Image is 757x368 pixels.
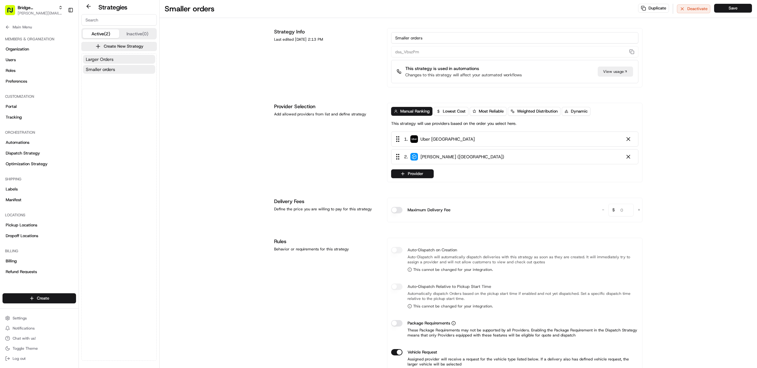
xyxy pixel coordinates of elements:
[13,91,48,98] span: Knowledge Base
[408,247,457,253] label: Auto-Dispatch on Creation
[6,6,19,19] img: Nash
[21,60,103,67] div: Start new chat
[6,222,37,228] span: Pickup Locations
[3,23,76,32] button: Main Menu
[434,107,468,116] button: Lowest Cost
[6,233,38,239] span: Dropoff Locations
[3,256,76,266] a: Billing
[3,314,76,323] button: Settings
[391,169,434,178] button: Provider
[13,316,27,321] span: Settings
[6,60,18,72] img: 1736555255976-a54dd68f-1ca7-489b-9aae-adbdc363a1c4
[400,108,430,114] span: Manual Ranking
[3,174,76,184] div: Shipping
[13,356,26,361] span: Log out
[3,112,76,122] a: Tracking
[6,25,115,35] p: Welcome 👋
[6,104,17,109] span: Portal
[420,154,504,160] span: [PERSON_NAME] ([GEOGRAPHIC_DATA])
[638,4,669,13] button: Duplicate
[83,65,155,74] a: Smaller orders
[470,107,507,116] button: Most Reliable
[6,161,48,167] span: Optimization Strategy
[391,121,516,126] p: This strategy will use providers based on the order you select here.
[391,149,638,164] div: 2. [PERSON_NAME] ([GEOGRAPHIC_DATA])
[51,89,104,100] a: 💻API Documentation
[6,114,22,120] span: Tracking
[3,137,76,148] a: Automations
[610,205,617,217] span: $
[3,66,76,76] a: Roles
[408,207,450,213] label: Maximum Delivery Fee
[6,269,37,275] span: Refund Requests
[13,336,36,341] span: Chat with us!
[6,150,40,156] span: Dispatch Strategy
[4,89,51,100] a: 📗Knowledge Base
[274,37,379,42] div: Last edited [DATE] 2:13 PM
[3,44,76,54] a: Organization
[274,103,379,110] h1: Provider Selection
[3,267,76,277] a: Refund Requests
[714,4,752,13] button: Save
[571,108,588,114] span: Dynamic
[3,148,76,158] a: Dispatch Strategy
[3,34,76,44] div: Members & Organization
[408,254,638,265] span: Auto-Dispatch will automatically dispatch deliveries with this strategy as soon as they are creat...
[3,184,76,194] a: Labels
[6,197,21,203] span: Manifest
[18,4,56,11] button: Bridge [PERSON_NAME] Shopify
[3,159,76,169] a: Optimization Strategy
[274,207,379,212] div: Define the price you are willing to pay for this strategy
[3,91,76,102] div: Customization
[408,267,638,272] span: This cannot be changed for your integration.
[3,246,76,256] div: Billing
[391,107,432,116] button: Manual Ranking
[3,55,76,65] a: Users
[107,62,115,70] button: Start new chat
[119,29,156,38] button: Inactive (0)
[517,108,558,114] span: Weighted Distribution
[408,304,638,309] span: This cannot be changed for your integration.
[274,28,379,36] h1: Strategy Info
[391,357,638,367] p: Assigned provider will receive a request for the vehicle type listed below. If a delivery also ha...
[21,67,80,72] div: We're available if you need us!
[562,107,590,116] button: Dynamic
[13,25,32,30] span: Main Menu
[479,108,504,114] span: Most Reliable
[6,68,15,73] span: Roles
[3,231,76,241] a: Dropoff Locations
[3,76,76,86] a: Preferences
[274,198,379,205] h1: Delivery Fees
[37,295,49,301] span: Create
[410,153,418,161] img: stuart_logo.png
[6,186,18,192] span: Labels
[86,56,114,62] span: Larger Orders
[6,57,16,63] span: Users
[508,107,560,116] button: Weighted Distribution
[274,247,379,252] div: Behavior or requirements for this strategy
[6,258,17,264] span: Billing
[60,91,101,98] span: API Documentation
[6,79,27,84] span: Preferences
[598,67,633,77] a: View usage
[18,11,63,16] button: [PERSON_NAME][EMAIL_ADDRESS][DOMAIN_NAME]
[410,135,418,143] img: uber-new-logo.jpeg
[3,334,76,343] button: Chat with us!
[420,136,475,142] span: Uber [GEOGRAPHIC_DATA]
[274,112,379,117] div: Add allowed providers from list and define strategy
[16,41,104,47] input: Clear
[405,65,522,72] p: This strategy is used in automations
[394,136,475,143] div: 1 .
[394,153,504,160] div: 2 .
[677,4,710,13] button: Deactivate
[81,14,157,26] input: Search
[3,293,76,303] button: Create
[443,108,466,114] span: Lowest Cost
[6,92,11,97] div: 📗
[98,3,127,12] h2: Strategies
[3,344,76,353] button: Toggle Theme
[405,72,522,78] p: Changes to this strategy will affect your automated workflows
